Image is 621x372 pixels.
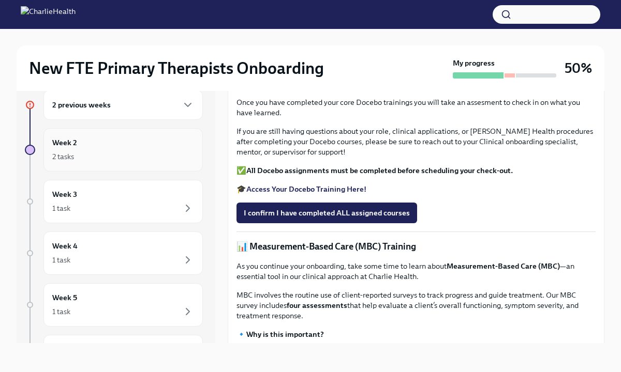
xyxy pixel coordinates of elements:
[43,90,203,120] div: 2 previous weeks
[25,231,203,275] a: Week 41 task
[236,126,596,157] p: If you are still having questions about your role, clinical applications, or [PERSON_NAME] Health...
[236,261,596,282] p: As you continue your onboarding, take some time to learn about —an essential tool in our clinical...
[25,283,203,327] a: Week 51 task
[52,240,78,252] h6: Week 4
[29,58,324,79] h2: New FTE Primary Therapists Onboarding
[447,261,560,271] strong: Measurement-Based Care (MBC)
[52,292,77,303] h6: Week 5
[236,184,596,194] p: 🎓
[25,180,203,223] a: Week 31 task
[246,184,366,194] a: Access Your Docebo Training Here!
[287,301,347,310] strong: four assessments
[52,151,74,162] div: 2 tasks
[52,189,77,200] h6: Week 3
[52,137,77,148] h6: Week 2
[52,99,111,111] h6: 2 previous weeks
[453,58,495,68] strong: My progress
[52,306,70,317] div: 1 task
[244,208,410,218] span: I confirm I have completed ALL assigned courses
[236,290,596,321] p: MBC involves the routine use of client-reported surveys to track progress and guide treatment. Ou...
[52,255,70,265] div: 1 task
[21,6,76,23] img: CharlieHealth
[565,59,592,78] h3: 50%
[236,97,596,118] p: Once you have completed your core Docebo trainings you will take an assesment to check in on what...
[236,165,596,176] p: ✅
[25,128,203,172] a: Week 22 tasks
[246,330,324,339] strong: Why is this important?
[236,329,596,339] p: 🔹
[246,166,513,175] strong: All Docebo assignments must be completed before scheduling your check-out.
[236,203,417,223] button: I confirm I have completed ALL assigned courses
[236,240,596,253] p: 📊 Measurement-Based Care (MBC) Training
[52,203,70,213] div: 1 task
